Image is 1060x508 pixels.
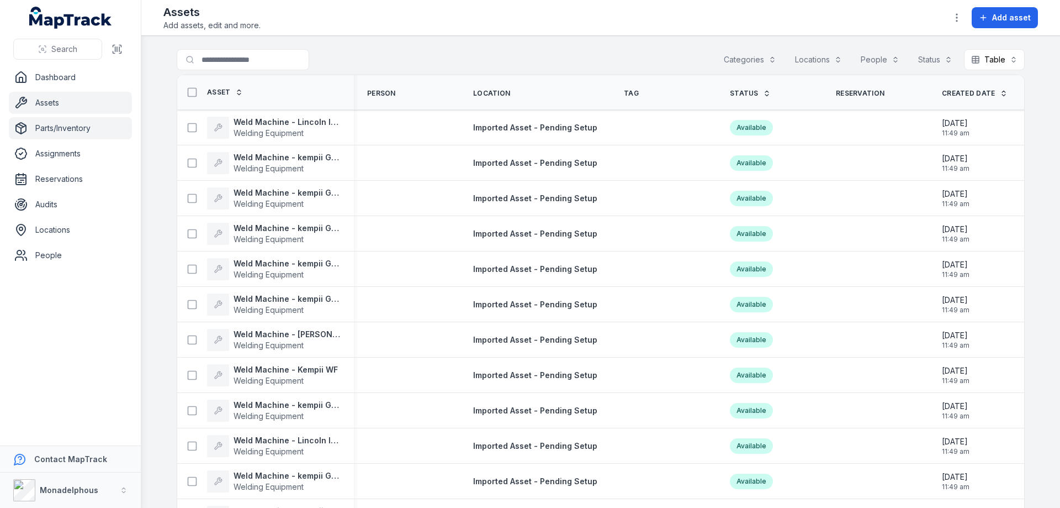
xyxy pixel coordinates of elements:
div: Available [730,368,773,383]
span: 11:49 am [942,200,969,208]
strong: Weld Machine - kempii GTAW [234,294,341,305]
div: Available [730,474,773,489]
span: Tag [624,89,639,98]
strong: Contact MapTrack [34,454,107,464]
time: 9/19/2025, 11:49:49 AM [942,401,969,421]
span: Welding Equipment [234,128,304,138]
span: Imported Asset - Pending Setup [473,264,597,274]
span: Imported Asset - Pending Setup [473,123,597,132]
strong: Weld Machine - kempii GTAW [234,400,341,411]
a: Asset [207,88,243,97]
a: Audits [9,193,132,216]
span: Created Date [942,89,995,98]
a: Imported Asset - Pending Setup [473,334,597,345]
span: 11:49 am [942,306,969,315]
a: Imported Asset - Pending Setup [473,476,597,487]
button: Search [13,39,102,60]
a: Imported Asset - Pending Setup [473,370,597,381]
div: Available [730,297,773,312]
span: Imported Asset - Pending Setup [473,158,597,167]
div: Available [730,191,773,206]
button: Add asset [972,7,1038,28]
time: 9/19/2025, 11:49:49 AM [942,153,969,173]
span: [DATE] [942,259,969,270]
a: MapTrack [29,7,112,29]
span: 11:49 am [942,447,969,456]
span: Imported Asset - Pending Setup [473,406,597,415]
strong: Weld Machine - kempii GTAW [234,258,341,269]
div: Available [730,155,773,171]
span: Welding Equipment [234,482,304,491]
strong: Weld Machine - kempii GTAW [234,223,341,234]
span: [DATE] [942,295,969,306]
span: Imported Asset - Pending Setup [473,300,597,309]
span: Imported Asset - Pending Setup [473,441,597,451]
span: [DATE] [942,153,969,164]
time: 9/19/2025, 11:49:49 AM [942,259,969,279]
a: Imported Asset - Pending Setup [473,193,597,204]
strong: Weld Machine - [PERSON_NAME] [234,329,341,340]
a: Imported Asset - Pending Setup [473,299,597,310]
time: 9/19/2025, 11:49:49 AM [942,365,969,385]
span: Welding Equipment [234,199,304,208]
div: Available [730,226,773,242]
span: 11:49 am [942,235,969,244]
span: Imported Asset - Pending Setup [473,335,597,344]
span: Reservation [836,89,884,98]
span: [DATE] [942,330,969,341]
div: Available [730,332,773,348]
time: 9/19/2025, 11:49:49 AM [942,472,969,491]
span: [DATE] [942,401,969,412]
button: People [854,49,907,70]
a: Created Date [942,89,1008,98]
a: Weld Machine - Kempii WFWelding Equipment [207,364,338,386]
button: Locations [788,49,849,70]
span: Welding Equipment [234,411,304,421]
span: Asset [207,88,231,97]
a: Assignments [9,143,132,165]
span: Welding Equipment [234,447,304,456]
a: Imported Asset - Pending Setup [473,264,597,275]
a: Weld Machine - kempii GTAWWelding Equipment [207,470,341,493]
span: Add asset [992,12,1031,23]
span: Welding Equipment [234,164,304,173]
span: Location [473,89,510,98]
span: [DATE] [942,118,969,129]
a: Imported Asset - Pending Setup [473,405,597,416]
span: 11:49 am [942,376,969,385]
span: [DATE] [942,472,969,483]
time: 9/19/2025, 11:49:49 AM [942,188,969,208]
a: Weld Machine - kempii GTAWWelding Equipment [207,258,341,280]
span: Person [367,89,396,98]
button: Table [964,49,1025,70]
a: Weld Machine - kempii GTAWWelding Equipment [207,187,341,210]
a: Weld Machine - [PERSON_NAME]Welding Equipment [207,329,341,351]
span: Welding Equipment [234,234,304,244]
a: People [9,244,132,266]
span: [DATE] [942,365,969,376]
span: 11:49 am [942,412,969,421]
a: Weld Machine - kempii GTAWWelding Equipment [207,152,341,174]
span: [DATE] [942,224,969,235]
a: Reservations [9,168,132,190]
div: Available [730,120,773,135]
time: 9/19/2025, 11:49:49 AM [942,436,969,456]
span: Imported Asset - Pending Setup [473,370,597,380]
span: [DATE] [942,188,969,200]
span: 11:49 am [942,483,969,491]
time: 9/19/2025, 11:49:49 AM [942,118,969,138]
a: Imported Asset - Pending Setup [473,441,597,452]
span: Imported Asset - Pending Setup [473,193,597,203]
a: Weld Machine - kempii GTAWWelding Equipment [207,400,341,422]
h2: Assets [163,4,261,20]
time: 9/19/2025, 11:49:49 AM [942,330,969,350]
span: Welding Equipment [234,270,304,279]
span: Search [51,44,77,55]
span: 11:49 am [942,341,969,350]
a: Assets [9,92,132,114]
span: [DATE] [942,436,969,447]
a: Weld Machine - Lincoln InverterWelding Equipment [207,435,341,457]
a: Status [730,89,771,98]
time: 9/19/2025, 11:49:49 AM [942,224,969,244]
div: Available [730,438,773,454]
